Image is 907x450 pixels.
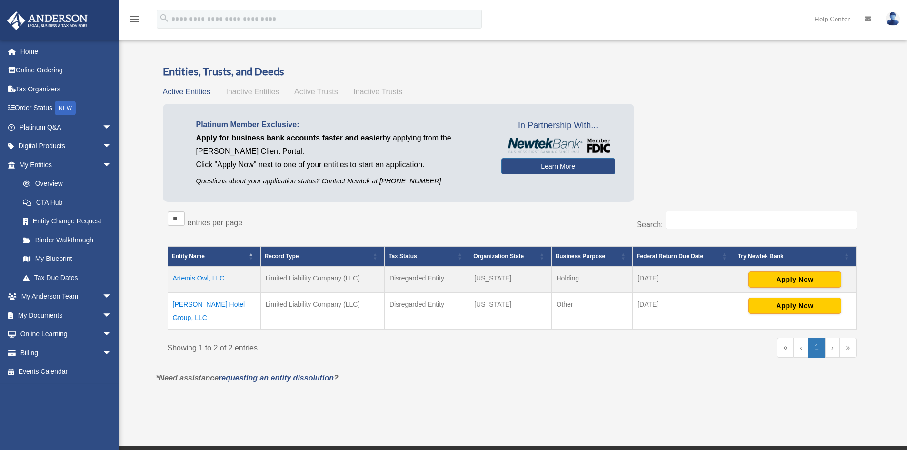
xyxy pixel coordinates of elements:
p: Platinum Member Exclusive: [196,118,487,131]
span: In Partnership With... [501,118,615,133]
td: [US_STATE] [469,293,551,330]
a: Events Calendar [7,362,126,381]
a: Next [825,338,840,358]
span: Federal Return Due Date [637,253,703,260]
td: Other [551,293,633,330]
a: Platinum Q&Aarrow_drop_down [7,118,126,137]
p: Questions about your application status? Contact Newtek at [PHONE_NUMBER] [196,175,487,187]
a: Entity Change Request [13,212,121,231]
span: Active Entities [163,88,210,96]
td: [DATE] [633,266,734,293]
span: arrow_drop_down [102,306,121,325]
img: NewtekBankLogoSM.png [506,138,610,153]
a: Last [840,338,857,358]
a: My Anderson Teamarrow_drop_down [7,287,126,306]
span: arrow_drop_down [102,137,121,156]
div: Try Newtek Bank [738,250,842,262]
span: Apply for business bank accounts faster and easier [196,134,383,142]
div: Showing 1 to 2 of 2 entries [168,338,505,355]
a: Binder Walkthrough [13,230,121,250]
th: Entity Name: Activate to invert sorting [168,247,260,267]
a: Tax Organizers [7,80,126,99]
span: arrow_drop_down [102,343,121,363]
a: Home [7,42,126,61]
a: Online Learningarrow_drop_down [7,325,126,344]
label: Search: [637,220,663,229]
a: menu [129,17,140,25]
a: CTA Hub [13,193,121,212]
span: arrow_drop_down [102,325,121,344]
a: 1 [808,338,825,358]
a: requesting an entity dissolution [219,374,334,382]
i: search [159,13,169,23]
a: Digital Productsarrow_drop_down [7,137,126,156]
button: Apply Now [748,271,841,288]
span: Active Trusts [294,88,338,96]
a: Online Ordering [7,61,126,80]
td: [US_STATE] [469,266,551,293]
th: Federal Return Due Date: Activate to sort [633,247,734,267]
a: Overview [13,174,117,193]
span: arrow_drop_down [102,287,121,307]
td: Limited Liability Company (LLC) [260,266,384,293]
td: [DATE] [633,293,734,330]
td: Artemis Owl, LLC [168,266,260,293]
i: menu [129,13,140,25]
a: Order StatusNEW [7,99,126,118]
th: Business Purpose: Activate to sort [551,247,633,267]
span: Entity Name [172,253,205,260]
a: My Entitiesarrow_drop_down [7,155,121,174]
em: *Need assistance ? [156,374,339,382]
a: Tax Due Dates [13,268,121,287]
td: Disregarded Entity [384,293,469,330]
span: Organization State [473,253,524,260]
span: arrow_drop_down [102,118,121,137]
th: Record Type: Activate to sort [260,247,384,267]
span: arrow_drop_down [102,155,121,175]
td: [PERSON_NAME] Hotel Group, LLC [168,293,260,330]
p: Click "Apply Now" next to one of your entities to start an application. [196,158,487,171]
a: My Documentsarrow_drop_down [7,306,126,325]
th: Try Newtek Bank : Activate to sort [734,247,856,267]
label: entries per page [188,219,243,227]
td: Limited Liability Company (LLC) [260,293,384,330]
a: Billingarrow_drop_down [7,343,126,362]
h3: Entities, Trusts, and Deeds [163,64,861,79]
p: by applying from the [PERSON_NAME] Client Portal. [196,131,487,158]
img: Anderson Advisors Platinum Portal [4,11,90,30]
span: Tax Status [389,253,417,260]
a: Learn More [501,158,615,174]
th: Tax Status: Activate to sort [384,247,469,267]
th: Organization State: Activate to sort [469,247,551,267]
span: Business Purpose [556,253,606,260]
span: Record Type [265,253,299,260]
span: Inactive Entities [226,88,279,96]
td: Holding [551,266,633,293]
div: NEW [55,101,76,115]
td: Disregarded Entity [384,266,469,293]
button: Apply Now [748,298,841,314]
a: First [777,338,794,358]
a: Previous [794,338,808,358]
a: My Blueprint [13,250,121,269]
img: User Pic [886,12,900,26]
span: Inactive Trusts [353,88,402,96]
